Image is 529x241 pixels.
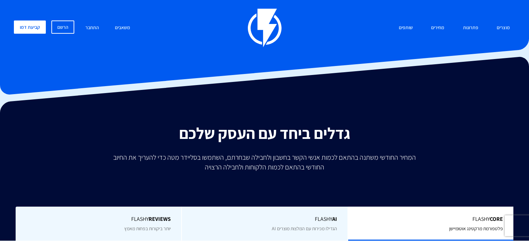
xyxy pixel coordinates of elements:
b: REVIEWS [149,215,171,223]
span: Flashy [359,215,503,223]
p: המחיר החודשי משתנה בהתאם לכמות אנשי הקשר בחשבון ולחבילה שבחרתם, השתמשו בסליידר מטה כדי להעריך את ... [108,152,421,172]
span: Flashy [26,215,171,223]
a: קביעת דמו [14,20,46,34]
span: יותר ביקורות בפחות מאמץ [124,225,171,232]
a: פתרונות [458,20,484,35]
a: הרשם [51,20,74,34]
span: הגדילו מכירות עם המלצות מוצרים AI [272,225,337,232]
a: התחבר [80,20,104,35]
span: פלטפורמת מרקטינג אוטומיישן [449,225,503,232]
h2: גדלים ביחד עם העסק שלכם [5,124,524,142]
a: מחירים [426,20,450,35]
span: Flashy [192,215,337,223]
a: מוצרים [492,20,515,35]
a: משאבים [110,20,135,35]
b: Core [490,215,503,223]
b: AI [332,215,337,223]
a: שותפים [394,20,418,35]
